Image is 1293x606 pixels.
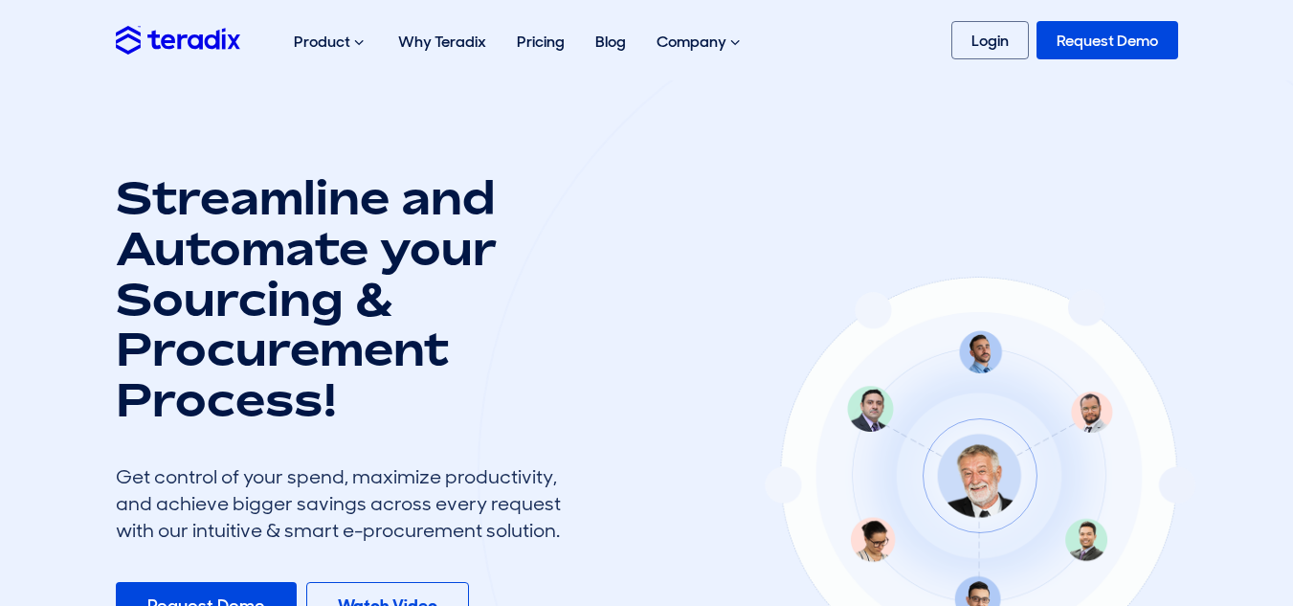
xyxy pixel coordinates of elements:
a: Why Teradix [383,11,502,72]
a: Request Demo [1037,21,1178,59]
img: Teradix logo [116,26,240,54]
div: Get control of your spend, maximize productivity, and achieve bigger savings across every request... [116,463,575,544]
h1: Streamline and Automate your Sourcing & Procurement Process! [116,172,575,425]
a: Pricing [502,11,580,72]
div: Product [279,11,383,73]
a: Login [951,21,1029,59]
div: Company [641,11,759,73]
a: Blog [580,11,641,72]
